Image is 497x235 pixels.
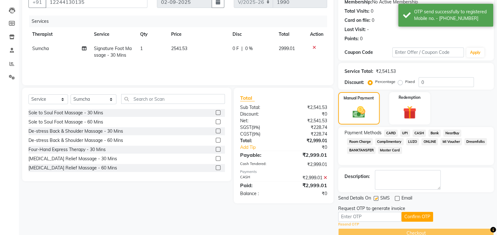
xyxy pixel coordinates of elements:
label: Manual Payment [344,95,374,101]
label: Redemption [399,95,420,100]
div: Total Visits: [345,8,370,15]
span: Dreamfolks [464,138,487,145]
span: | [241,45,243,52]
div: ₹2,541.53 [376,68,396,75]
span: Complimentary [375,138,404,145]
div: 0 [360,35,363,42]
span: CGST [240,131,252,137]
span: Payment Methods [345,130,382,136]
a: Resend OTP [338,222,359,227]
div: Request OTP to generate invoice [338,205,405,212]
div: Sub Total: [235,104,284,111]
div: Last Visit: [345,26,366,33]
input: Enter Offer / Coupon Code [392,48,464,57]
div: Sole to Soul Foot Massage - 60 Mins [28,119,103,125]
div: Service Total: [345,68,373,75]
div: ₹2,541.53 [284,104,332,111]
div: ₹2,999.01 [284,181,332,189]
div: Discount: [235,111,284,118]
span: 1 [140,46,143,51]
span: Email [401,195,412,203]
div: De-stress Back & Shoulder Massage - 60 Mins [28,137,123,144]
div: Coupon Code [345,49,392,56]
button: Apply [466,48,484,57]
div: CASH [235,175,284,181]
div: ₹0 [284,111,332,118]
th: Disc [229,27,275,41]
span: Room Charge [347,138,373,145]
div: ( ) [235,124,284,131]
th: Action [306,27,327,41]
span: SGST [240,124,252,130]
div: ₹0 [284,190,332,197]
span: 2999.01 [279,46,295,51]
th: Total [275,27,306,41]
span: Total [240,95,255,101]
div: ₹2,999.01 [284,151,332,159]
div: - [367,26,369,33]
div: Four-Hand Express Therapy - 30 Mins [28,146,106,153]
span: 9% [253,131,259,137]
div: ₹228.74 [284,124,332,131]
span: 9% [253,125,259,130]
label: Fixed [405,79,415,85]
div: Services [29,16,332,27]
div: ₹2,999.01 [284,175,332,181]
label: Percentage [375,79,395,85]
span: MI Voucher [440,138,462,145]
span: ONLINE [421,138,438,145]
div: Payable: [235,151,284,159]
div: 0 [371,8,373,15]
div: Description: [345,173,370,180]
span: 0 % [245,45,253,52]
span: Sumcha [32,46,49,51]
div: ₹2,999.01 [284,137,332,144]
img: _cash.svg [349,105,369,119]
span: Signature Foot Massage - 30 Mins [94,46,132,58]
th: Therapist [28,27,90,41]
span: LUZO [406,138,419,145]
div: [MEDICAL_DATA] Relief Massage - 60 Mins [28,165,117,171]
div: 0 [372,17,374,24]
img: _gift.svg [399,104,420,121]
span: UPI [400,130,410,137]
div: ₹2,541.53 [284,118,332,124]
div: Discount: [345,79,364,86]
div: OTP send successfully to registered Mobile no. - 12244130135 [414,9,488,22]
div: ( ) [235,131,284,137]
div: ₹0 [292,144,332,151]
div: Payments [240,169,327,175]
input: Search or Scan [121,94,225,104]
th: Service [90,27,136,41]
div: Net: [235,118,284,124]
div: Card on file: [345,17,370,24]
div: ₹228.74 [284,131,332,137]
span: Master Card [378,147,402,154]
div: Total: [235,137,284,144]
div: Points: [345,35,359,42]
div: Balance : [235,190,284,197]
span: CARD [384,130,398,137]
a: Add Tip [235,144,292,151]
button: Confirm OTP [401,212,433,222]
div: ₹2,999.01 [284,161,332,168]
span: BANKTANSFER [347,147,376,154]
th: Qty [136,27,167,41]
span: CASH [413,130,426,137]
span: Bank [428,130,441,137]
div: Sole to Soul Foot Massage - 30 Mins [28,110,103,116]
div: [MEDICAL_DATA] Relief Massage - 30 Mins [28,156,117,162]
div: Cash Tendered: [235,161,284,168]
div: Paid: [235,181,284,189]
span: NearBuy [443,130,461,137]
span: SMS [380,195,390,203]
span: 2541.53 [171,46,187,51]
input: Enter OTP [338,212,401,222]
th: Price [167,27,229,41]
div: De-stress Back & Shoulder Massage - 30 Mins [28,128,123,135]
span: Send Details On [338,195,371,203]
span: 0 F [233,45,239,52]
